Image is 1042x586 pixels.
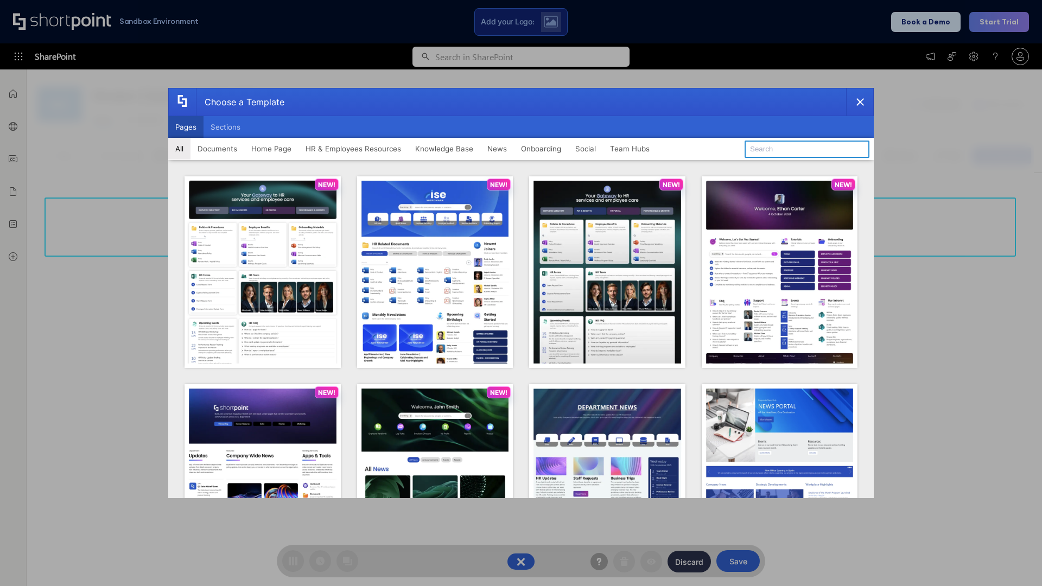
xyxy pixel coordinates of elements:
div: template selector [168,88,874,498]
iframe: Chat Widget [847,460,1042,586]
button: Social [568,138,603,160]
button: Onboarding [514,138,568,160]
button: Sections [204,116,247,138]
p: NEW! [318,181,335,189]
button: All [168,138,190,160]
button: HR & Employees Resources [298,138,408,160]
button: News [480,138,514,160]
div: Choose a Template [196,88,284,116]
p: NEW! [663,181,680,189]
p: NEW! [490,181,507,189]
button: Home Page [244,138,298,160]
button: Pages [168,116,204,138]
p: NEW! [490,388,507,397]
button: Knowledge Base [408,138,480,160]
button: Documents [190,138,244,160]
button: Team Hubs [603,138,657,160]
p: NEW! [318,388,335,397]
p: NEW! [835,181,852,189]
input: Search [745,141,869,158]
